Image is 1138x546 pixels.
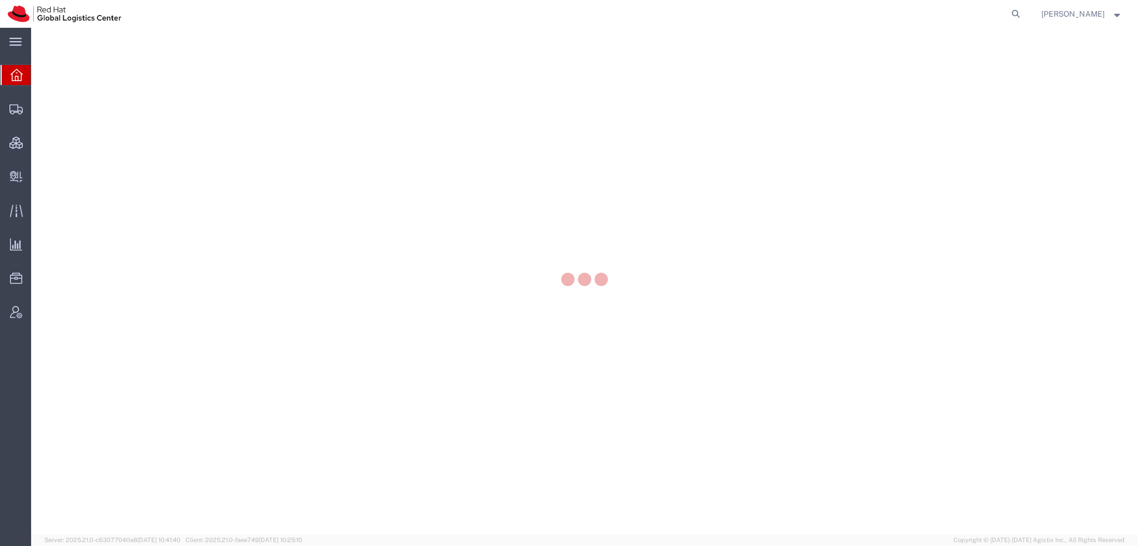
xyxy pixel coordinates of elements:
span: Client: 2025.21.0-faee749 [186,537,302,543]
img: logo [8,6,121,22]
span: [DATE] 10:25:10 [259,537,302,543]
span: [DATE] 10:41:40 [137,537,181,543]
span: Kirk Newcross [1041,8,1105,20]
button: [PERSON_NAME] [1041,7,1123,21]
span: Server: 2025.21.0-c63077040a8 [44,537,181,543]
span: Copyright © [DATE]-[DATE] Agistix Inc., All Rights Reserved [954,535,1125,545]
